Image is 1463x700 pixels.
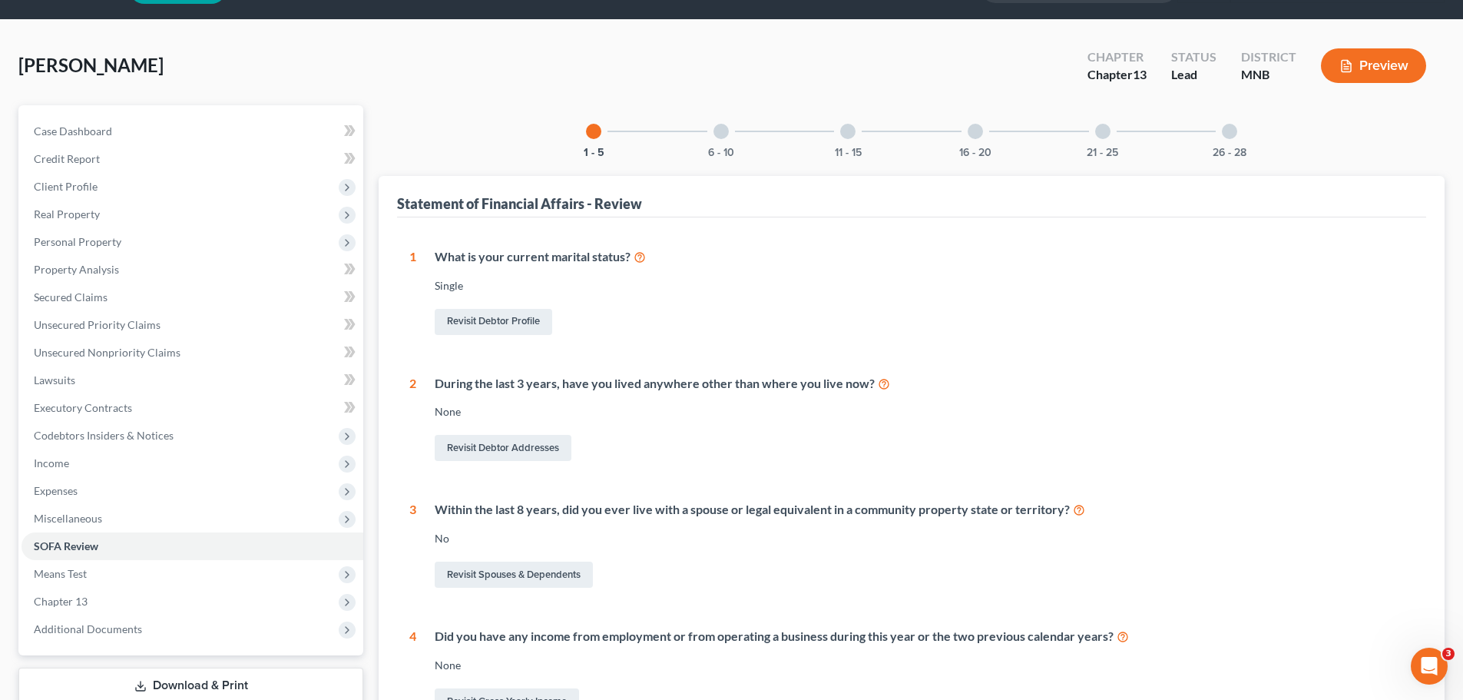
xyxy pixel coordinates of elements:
[409,375,416,465] div: 2
[22,256,363,284] a: Property Analysis
[22,394,363,422] a: Executory Contracts
[1241,48,1296,66] div: District
[435,375,1414,393] div: During the last 3 years, have you lived anywhere other than where you live now?
[34,512,102,525] span: Miscellaneous
[34,346,180,359] span: Unsecured Nonpriority Claims
[435,658,1414,673] div: None
[18,54,164,76] span: [PERSON_NAME]
[34,595,88,608] span: Chapter 13
[1411,648,1448,685] iframe: Intercom live chat
[409,501,416,591] div: 3
[1087,66,1147,84] div: Chapter
[435,628,1414,645] div: Did you have any income from employment or from operating a business during this year or the two ...
[34,180,98,193] span: Client Profile
[34,456,69,469] span: Income
[34,235,121,248] span: Personal Property
[1087,48,1147,66] div: Chapter
[34,484,78,497] span: Expenses
[397,194,642,213] div: Statement of Financial Affairs - Review
[435,501,1414,519] div: Within the last 8 years, did you ever live with a spouse or legal equivalent in a community prope...
[34,263,119,276] span: Property Analysis
[22,532,363,560] a: SOFA Review
[34,429,174,442] span: Codebtors Insiders & Notices
[22,284,363,311] a: Secured Claims
[22,367,363,394] a: Lawsuits
[435,435,571,461] a: Revisit Debtor Addresses
[34,539,98,552] span: SOFA Review
[835,148,862,158] button: 11 - 15
[1087,148,1118,158] button: 21 - 25
[584,148,604,158] button: 1 - 5
[435,562,593,588] a: Revisit Spouses & Dependents
[34,152,100,165] span: Credit Report
[1133,67,1147,81] span: 13
[435,531,1414,546] div: No
[34,373,75,386] span: Lawsuits
[22,339,363,367] a: Unsecured Nonpriority Claims
[1171,66,1216,84] div: Lead
[435,309,552,335] a: Revisit Debtor Profile
[708,148,734,158] button: 6 - 10
[22,118,363,145] a: Case Dashboard
[34,124,112,138] span: Case Dashboard
[34,290,108,304] span: Secured Claims
[409,248,416,338] div: 1
[1321,48,1426,83] button: Preview
[1171,48,1216,66] div: Status
[959,148,991,158] button: 16 - 20
[435,278,1414,294] div: Single
[1213,148,1246,158] button: 26 - 28
[1241,66,1296,84] div: MNB
[435,404,1414,420] div: None
[34,318,161,331] span: Unsecured Priority Claims
[22,145,363,173] a: Credit Report
[34,401,132,414] span: Executory Contracts
[435,248,1414,266] div: What is your current marital status?
[1442,648,1455,660] span: 3
[34,567,87,580] span: Means Test
[34,207,100,221] span: Real Property
[22,311,363,339] a: Unsecured Priority Claims
[34,622,142,635] span: Additional Documents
